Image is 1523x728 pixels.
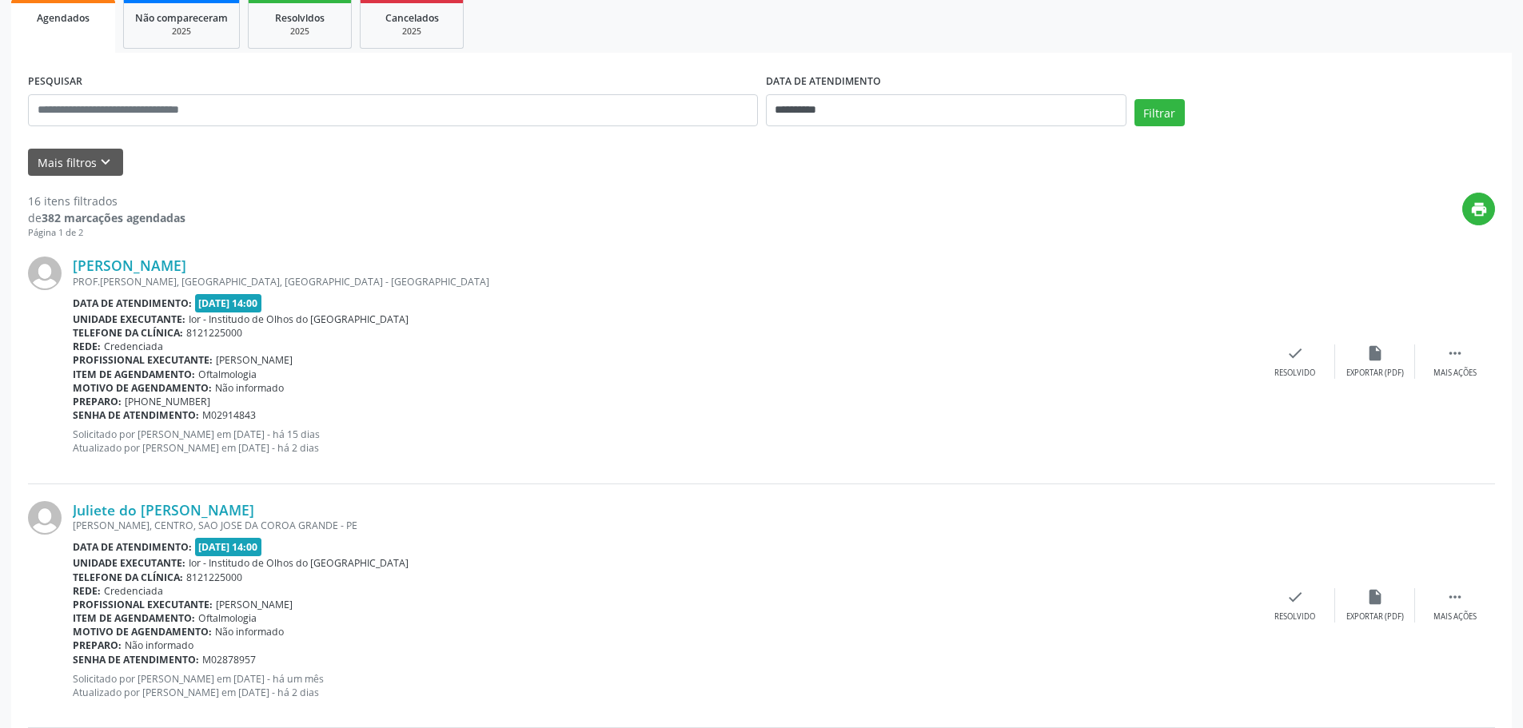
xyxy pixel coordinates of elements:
div: Exportar (PDF) [1346,368,1404,379]
span: Agendados [37,11,90,25]
b: Motivo de agendamento: [73,381,212,395]
div: Página 1 de 2 [28,226,185,240]
button: print [1462,193,1495,225]
label: PESQUISAR [28,70,82,94]
b: Telefone da clínica: [73,571,183,584]
div: [PERSON_NAME], CENTRO, SAO JOSE DA COROA GRANDE - PE [73,519,1255,532]
b: Preparo: [73,395,122,408]
span: Oftalmologia [198,611,257,625]
button: Filtrar [1134,99,1185,126]
div: 2025 [260,26,340,38]
button: Mais filtroskeyboard_arrow_down [28,149,123,177]
div: 2025 [372,26,452,38]
label: DATA DE ATENDIMENTO [766,70,881,94]
span: M02878957 [202,653,256,666]
b: Data de atendimento: [73,296,192,310]
div: 16 itens filtrados [28,193,185,209]
span: [DATE] 14:00 [195,294,262,312]
div: de [28,209,185,226]
span: Credenciada [104,340,163,353]
b: Data de atendimento: [73,540,192,554]
i: check [1286,344,1304,362]
span: [PERSON_NAME] [216,598,293,611]
b: Rede: [73,340,101,353]
div: 2025 [135,26,228,38]
span: Não informado [125,638,193,652]
span: Ior - Institudo de Olhos do [GEOGRAPHIC_DATA] [189,556,409,570]
b: Senha de atendimento: [73,408,199,422]
span: Oftalmologia [198,368,257,381]
div: Mais ações [1433,611,1477,623]
b: Motivo de agendamento: [73,625,212,638]
div: Exportar (PDF) [1346,611,1404,623]
span: Credenciada [104,584,163,598]
b: Profissional executante: [73,353,213,367]
span: Não informado [215,625,284,638]
b: Telefone da clínica: [73,326,183,340]
a: Juliete do [PERSON_NAME] [73,501,254,519]
span: [PHONE_NUMBER] [125,395,210,408]
p: Solicitado por [PERSON_NAME] em [DATE] - há 15 dias Atualizado por [PERSON_NAME] em [DATE] - há 2... [73,428,1255,455]
i:  [1446,344,1464,362]
div: Resolvido [1274,611,1315,623]
b: Unidade executante: [73,556,185,570]
b: Item de agendamento: [73,611,195,625]
span: Resolvidos [275,11,325,25]
span: Não informado [215,381,284,395]
a: [PERSON_NAME] [73,257,186,274]
img: img [28,501,62,535]
i: check [1286,588,1304,606]
b: Item de agendamento: [73,368,195,381]
b: Unidade executante: [73,312,185,326]
span: Cancelados [385,11,439,25]
i: insert_drive_file [1366,344,1384,362]
span: Não compareceram [135,11,228,25]
img: img [28,257,62,290]
b: Preparo: [73,638,122,652]
i: insert_drive_file [1366,588,1384,606]
i: print [1470,201,1488,218]
b: Senha de atendimento: [73,653,199,666]
b: Rede: [73,584,101,598]
span: 8121225000 [186,571,242,584]
p: Solicitado por [PERSON_NAME] em [DATE] - há um mês Atualizado por [PERSON_NAME] em [DATE] - há 2 ... [73,672,1255,699]
i: keyboard_arrow_down [97,153,114,171]
strong: 382 marcações agendadas [42,210,185,225]
b: Profissional executante: [73,598,213,611]
span: 8121225000 [186,326,242,340]
i:  [1446,588,1464,606]
span: [DATE] 14:00 [195,538,262,556]
span: [PERSON_NAME] [216,353,293,367]
div: Mais ações [1433,368,1477,379]
span: M02914843 [202,408,256,422]
div: Resolvido [1274,368,1315,379]
div: PROF.[PERSON_NAME], [GEOGRAPHIC_DATA], [GEOGRAPHIC_DATA] - [GEOGRAPHIC_DATA] [73,275,1255,288]
span: Ior - Institudo de Olhos do [GEOGRAPHIC_DATA] [189,312,409,326]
